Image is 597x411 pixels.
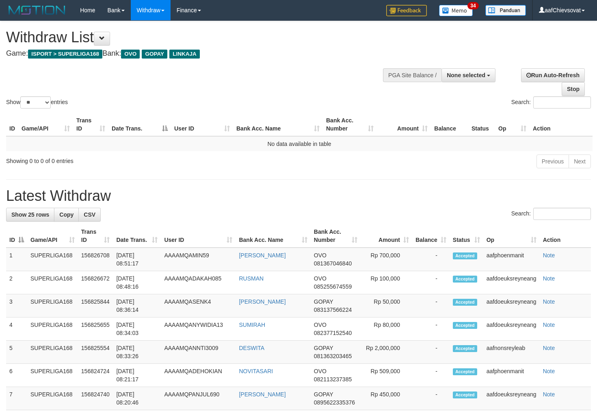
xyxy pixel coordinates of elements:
[483,248,540,271] td: aafphoenmanit
[6,271,27,294] td: 2
[483,271,540,294] td: aafdoeuksreyneang
[412,341,450,364] td: -
[311,224,361,248] th: Bank Acc. Number: activate to sort column ascending
[386,5,427,16] img: Feedback.jpg
[27,364,78,387] td: SUPERLIGA168
[361,271,412,294] td: Rp 100,000
[323,113,377,136] th: Bank Acc. Number: activate to sort column ascending
[314,399,355,406] span: Copy 0895622335376 to clipboard
[6,136,593,151] td: No data available in table
[73,113,108,136] th: Trans ID: activate to sort column ascending
[412,271,450,294] td: -
[6,96,68,109] label: Show entries
[239,298,286,305] a: [PERSON_NAME]
[28,50,102,59] span: ISPORT > SUPERLIGA168
[483,317,540,341] td: aafdoeuksreyneang
[361,294,412,317] td: Rp 50,000
[543,298,555,305] a: Note
[78,294,113,317] td: 156825844
[447,72,485,78] span: None selected
[543,322,555,328] a: Note
[6,364,27,387] td: 6
[377,113,431,136] th: Amount: activate to sort column ascending
[314,376,352,383] span: Copy 082113237385 to clipboard
[239,345,264,351] a: DESWITA
[27,224,78,248] th: Game/API: activate to sort column ascending
[6,317,27,341] td: 4
[533,96,591,109] input: Search:
[569,154,591,168] a: Next
[483,364,540,387] td: aafphoenmanit
[239,275,264,282] a: RUSMAN
[453,252,477,259] span: Accepted
[453,299,477,306] span: Accepted
[27,248,78,271] td: SUPERLIGA168
[108,113,171,136] th: Date Trans.: activate to sort column descending
[78,341,113,364] td: 156825554
[6,188,591,204] h1: Latest Withdraw
[314,307,352,313] span: Copy 083137566224 to clipboard
[27,271,78,294] td: SUPERLIGA168
[453,276,477,283] span: Accepted
[412,294,450,317] td: -
[113,341,161,364] td: [DATE] 08:33:26
[314,391,333,398] span: GOPAY
[161,341,236,364] td: AAAAMQANNTI3009
[361,224,412,248] th: Amount: activate to sort column ascending
[78,317,113,341] td: 156825655
[314,252,327,259] span: OVO
[483,341,540,364] td: aafnonsreyleab
[6,294,27,317] td: 3
[78,364,113,387] td: 156824724
[6,113,18,136] th: ID
[6,4,68,16] img: MOTION_logo.png
[78,208,101,222] a: CSV
[314,353,352,359] span: Copy 081363203465 to clipboard
[543,252,555,259] a: Note
[239,391,286,398] a: [PERSON_NAME]
[6,154,243,165] div: Showing 0 to 0 of 0 entries
[361,248,412,271] td: Rp 700,000
[113,271,161,294] td: [DATE] 08:48:16
[113,364,161,387] td: [DATE] 08:21:17
[511,208,591,220] label: Search:
[59,211,74,218] span: Copy
[453,322,477,329] span: Accepted
[361,317,412,341] td: Rp 80,000
[171,113,233,136] th: User ID: activate to sort column ascending
[543,345,555,351] a: Note
[113,224,161,248] th: Date Trans.: activate to sort column ascending
[113,387,161,410] td: [DATE] 08:20:46
[361,387,412,410] td: Rp 450,000
[142,50,167,59] span: GOPAY
[27,317,78,341] td: SUPERLIGA168
[6,387,27,410] td: 7
[6,50,390,58] h4: Game: Bank:
[453,391,477,398] span: Accepted
[439,5,473,16] img: Button%20Memo.svg
[20,96,51,109] select: Showentries
[361,364,412,387] td: Rp 509,000
[521,68,585,82] a: Run Auto-Refresh
[536,154,569,168] a: Previous
[431,113,468,136] th: Balance
[511,96,591,109] label: Search:
[412,224,450,248] th: Balance: activate to sort column ascending
[84,211,95,218] span: CSV
[6,29,390,46] h1: Withdraw List
[236,224,310,248] th: Bank Acc. Name: activate to sort column ascending
[78,248,113,271] td: 156826708
[361,341,412,364] td: Rp 2,000,000
[453,368,477,375] span: Accepted
[468,113,495,136] th: Status
[412,317,450,341] td: -
[314,322,327,328] span: OVO
[27,341,78,364] td: SUPERLIGA168
[78,271,113,294] td: 156826672
[467,2,478,9] span: 34
[540,224,591,248] th: Action
[530,113,593,136] th: Action
[314,368,327,374] span: OVO
[161,387,236,410] td: AAAAMQPANJUL690
[27,294,78,317] td: SUPERLIGA168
